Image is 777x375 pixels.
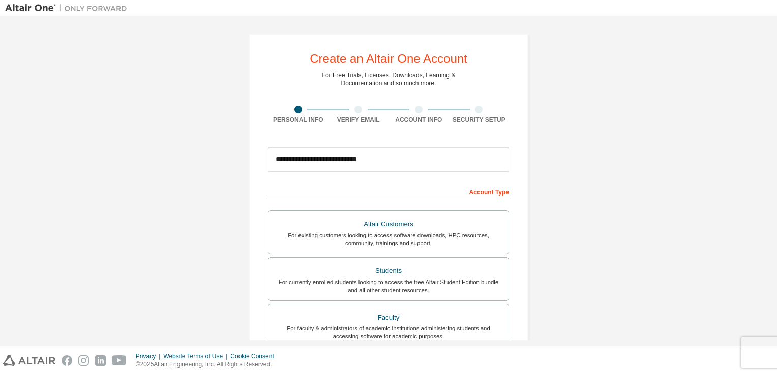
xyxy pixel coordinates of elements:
[136,360,280,369] p: © 2025 Altair Engineering, Inc. All Rights Reserved.
[112,355,127,366] img: youtube.svg
[62,355,72,366] img: facebook.svg
[275,324,502,340] div: For faculty & administrators of academic institutions administering students and accessing softwa...
[268,183,509,199] div: Account Type
[163,352,230,360] div: Website Terms of Use
[3,355,55,366] img: altair_logo.svg
[5,3,132,13] img: Altair One
[275,310,502,325] div: Faculty
[328,116,389,124] div: Verify Email
[449,116,510,124] div: Security Setup
[322,71,456,87] div: For Free Trials, Licenses, Downloads, Learning & Documentation and so much more.
[78,355,89,366] img: instagram.svg
[388,116,449,124] div: Account Info
[136,352,163,360] div: Privacy
[275,278,502,294] div: For currently enrolled students looking to access the free Altair Student Edition bundle and all ...
[310,53,467,65] div: Create an Altair One Account
[268,116,328,124] div: Personal Info
[275,264,502,278] div: Students
[230,352,280,360] div: Cookie Consent
[275,217,502,231] div: Altair Customers
[95,355,106,366] img: linkedin.svg
[275,231,502,247] div: For existing customers looking to access software downloads, HPC resources, community, trainings ...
